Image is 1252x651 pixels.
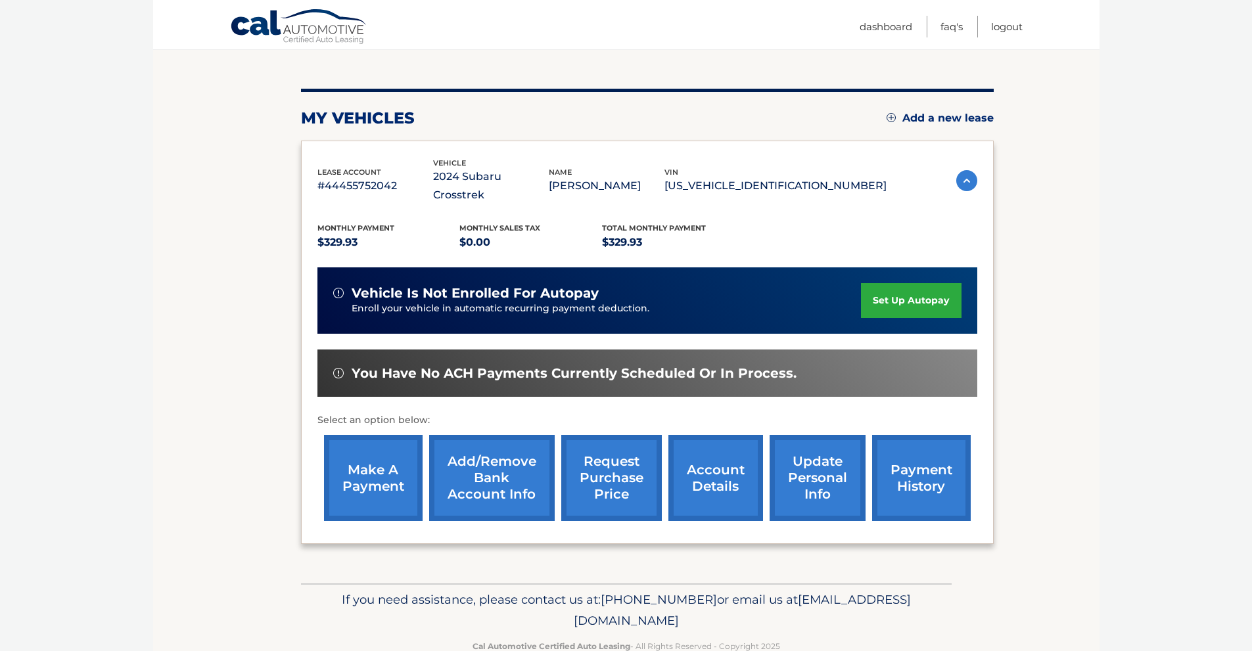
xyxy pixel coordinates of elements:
span: [EMAIL_ADDRESS][DOMAIN_NAME] [574,592,911,628]
p: If you need assistance, please contact us at: or email us at [310,589,943,631]
a: account details [668,435,763,521]
p: 2024 Subaru Crosstrek [433,168,549,204]
a: FAQ's [940,16,963,37]
p: Select an option below: [317,413,977,428]
span: vehicle is not enrolled for autopay [352,285,599,302]
p: $0.00 [459,233,602,252]
a: Add a new lease [887,112,994,125]
h2: my vehicles [301,108,415,128]
span: Monthly Payment [317,223,394,233]
a: Cal Automotive [230,9,368,47]
a: Add/Remove bank account info [429,435,555,521]
img: add.svg [887,113,896,122]
span: [PHONE_NUMBER] [601,592,717,607]
a: Dashboard [860,16,912,37]
img: alert-white.svg [333,368,344,378]
p: $329.93 [317,233,460,252]
img: alert-white.svg [333,288,344,298]
strong: Cal Automotive Certified Auto Leasing [473,641,630,651]
a: update personal info [770,435,866,521]
a: Logout [991,16,1023,37]
span: vin [664,168,678,177]
a: make a payment [324,435,423,521]
span: Monthly sales Tax [459,223,540,233]
a: request purchase price [561,435,662,521]
p: [PERSON_NAME] [549,177,664,195]
img: accordion-active.svg [956,170,977,191]
p: $329.93 [602,233,745,252]
span: You have no ACH payments currently scheduled or in process. [352,365,797,382]
span: lease account [317,168,381,177]
a: set up autopay [861,283,961,318]
p: Enroll your vehicle in automatic recurring payment deduction. [352,302,862,316]
span: name [549,168,572,177]
span: vehicle [433,158,466,168]
p: [US_VEHICLE_IDENTIFICATION_NUMBER] [664,177,887,195]
span: Total Monthly Payment [602,223,706,233]
p: #44455752042 [317,177,433,195]
a: payment history [872,435,971,521]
